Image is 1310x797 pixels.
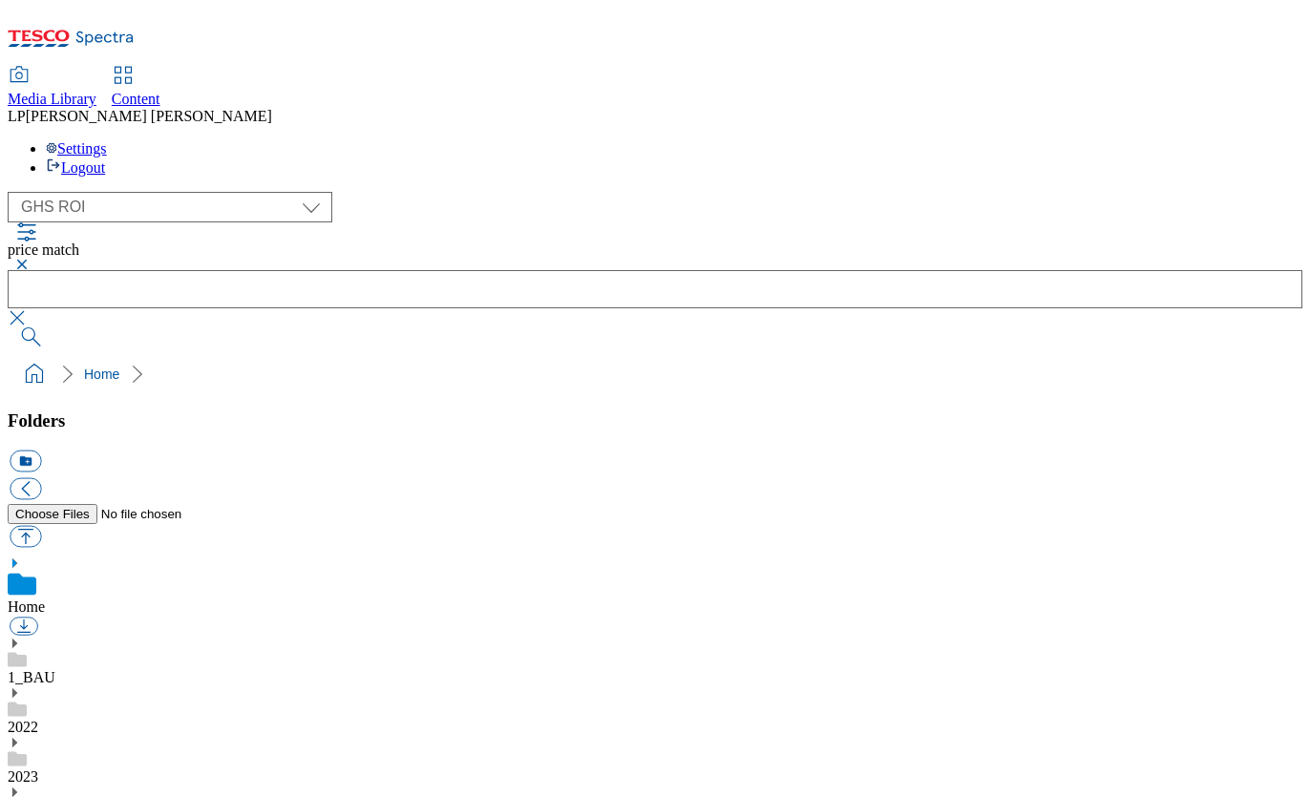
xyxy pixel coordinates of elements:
a: 1_BAU [8,669,55,685]
a: home [19,359,50,389]
span: Media Library [8,91,96,107]
a: Settings [46,140,107,157]
a: Home [8,598,45,615]
a: 2022 [8,719,38,735]
a: Logout [46,159,105,176]
span: Content [112,91,160,107]
h3: Folders [8,410,1302,431]
span: [PERSON_NAME] [PERSON_NAME] [26,108,272,124]
a: 2023 [8,768,38,785]
a: Home [84,367,119,382]
span: price match [8,241,79,258]
a: Media Library [8,68,96,108]
span: LP [8,108,26,124]
a: Content [112,68,160,108]
nav: breadcrumb [8,356,1302,392]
